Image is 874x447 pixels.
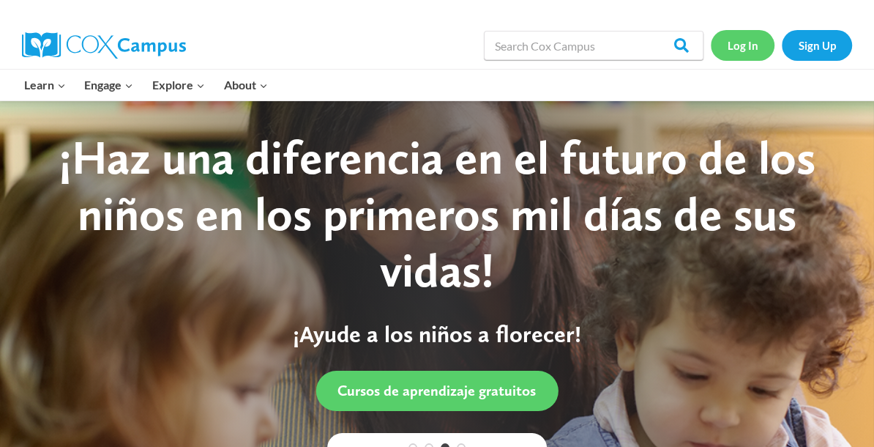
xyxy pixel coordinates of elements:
[29,130,845,298] div: ¡Haz una diferencia en el futuro de los niños en los primeros mil días de sus vidas!
[143,70,214,100] button: Child menu of Explore
[29,320,845,348] p: ¡Ayude a los niños a florecer!
[22,32,186,59] img: Cox Campus
[315,371,558,411] a: Cursos de aprendizaje gratuitos
[711,30,774,60] a: Log In
[337,382,536,399] span: Cursos de aprendizaje gratuitos
[484,31,703,60] input: Search Cox Campus
[15,70,75,100] button: Child menu of Learn
[75,70,143,100] button: Child menu of Engage
[711,30,852,60] nav: Secondary Navigation
[15,70,277,100] nav: Primary Navigation
[782,30,852,60] a: Sign Up
[214,70,277,100] button: Child menu of About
